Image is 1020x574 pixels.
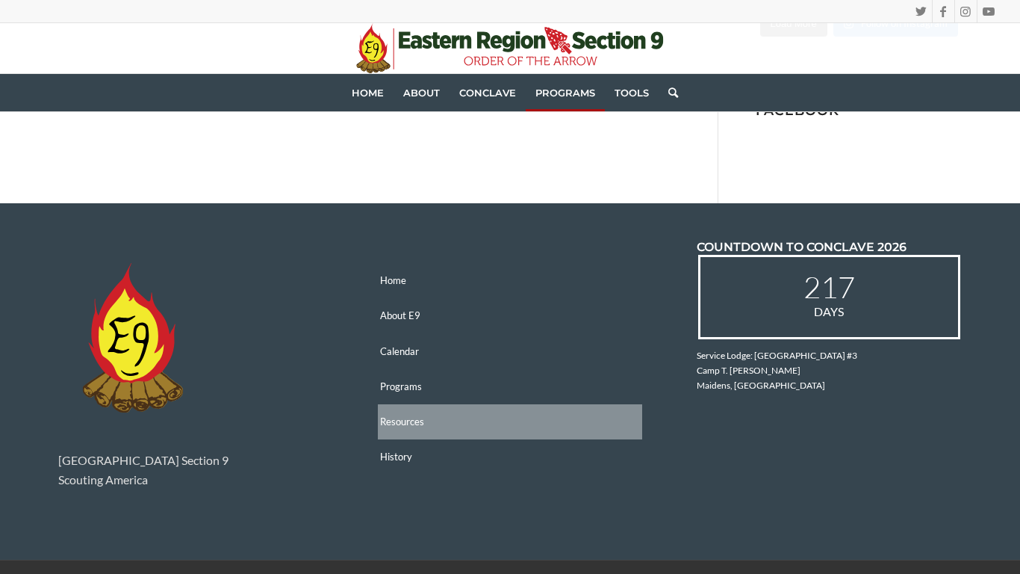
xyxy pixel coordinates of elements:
[459,87,516,99] span: Conclave
[715,302,943,321] span: Days
[659,74,678,111] a: Search
[535,87,595,99] span: Programs
[378,439,643,475] a: History
[378,368,643,404] a: Programs
[394,74,450,111] a: About
[342,74,394,111] a: Home
[605,74,659,111] a: Tools
[378,404,643,439] a: Resources
[352,87,384,99] span: Home
[615,87,649,99] span: Tools
[378,333,643,368] a: Calendar
[450,74,526,111] a: Conclave
[526,74,605,111] a: Programs
[58,451,323,490] p: [GEOGRAPHIC_DATA] Section 9 Scouting America
[378,298,643,333] a: About E9
[715,272,943,302] span: 217
[697,240,907,254] span: COUNTDOWN TO CONCLAVE 2026
[697,350,857,391] span: Service Lodge: [GEOGRAPHIC_DATA] #3 Camp T. [PERSON_NAME] Maidens, [GEOGRAPHIC_DATA]
[378,263,643,298] a: Home
[403,87,440,99] span: About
